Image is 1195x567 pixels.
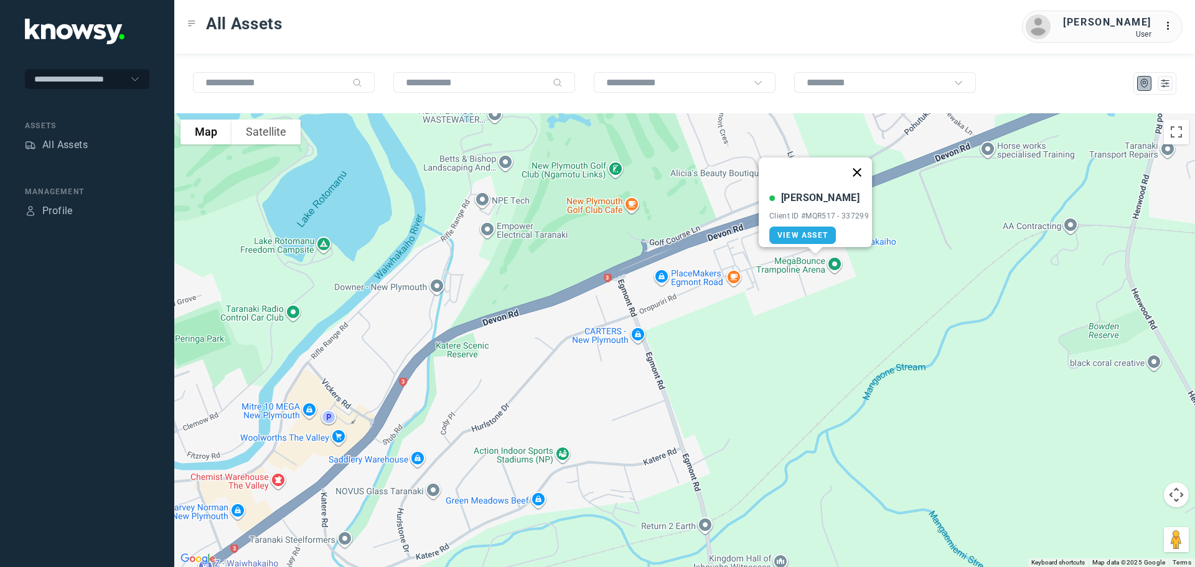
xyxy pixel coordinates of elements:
div: [PERSON_NAME] [781,190,860,205]
button: Close [842,157,872,187]
div: Assets [25,139,36,151]
a: ProfileProfile [25,204,73,218]
img: Google [177,551,218,567]
button: Keyboard shortcuts [1031,558,1085,567]
div: [PERSON_NAME] [1063,15,1151,30]
span: All Assets [206,12,283,35]
div: Search [553,78,563,88]
button: Map camera controls [1164,482,1189,507]
div: : [1164,19,1179,35]
a: Open this area in Google Maps (opens a new window) [177,551,218,567]
span: Map data ©2025 Google [1092,559,1165,566]
div: Management [25,186,149,197]
a: Terms (opens in new tab) [1173,559,1191,566]
div: User [1063,30,1151,39]
div: Toggle Menu [187,19,196,28]
div: List [1160,78,1171,89]
div: Assets [25,120,149,131]
button: Toggle fullscreen view [1164,119,1189,144]
span: View Asset [777,231,828,240]
div: : [1164,19,1179,34]
button: Drag Pegman onto the map to open Street View [1164,527,1189,552]
a: AssetsAll Assets [25,138,88,152]
div: Profile [25,205,36,217]
img: Application Logo [25,19,124,44]
a: View Asset [769,227,836,244]
tspan: ... [1165,21,1177,30]
button: Show street map [180,119,232,144]
div: Client ID #MQR517 - 337299 [769,212,869,220]
button: Show satellite imagery [232,119,301,144]
div: Profile [42,204,73,218]
div: Map [1139,78,1150,89]
img: avatar.png [1026,14,1051,39]
div: Search [352,78,362,88]
div: All Assets [42,138,88,152]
